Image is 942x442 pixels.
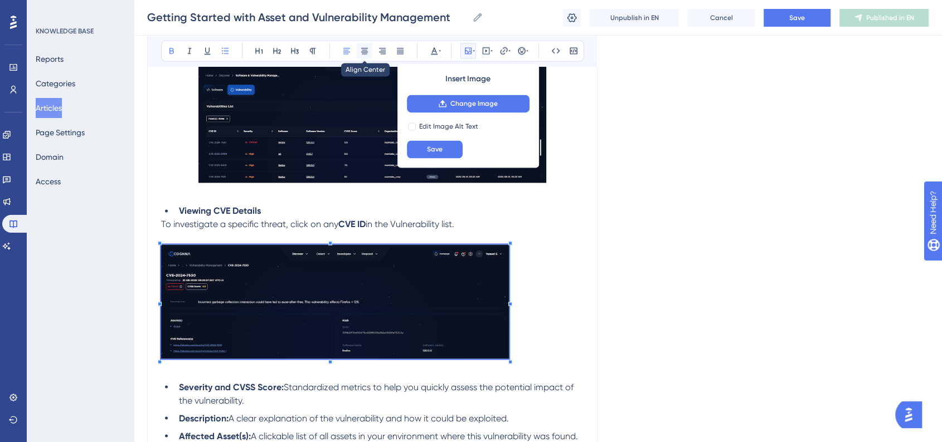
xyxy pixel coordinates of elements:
span: Save [427,145,443,154]
span: Save [789,13,805,22]
button: Cancel [688,9,755,27]
span: A clickable list of all assets in your environment where this vulnerability was found. [251,430,578,441]
input: Article Name [147,9,468,25]
span: Cancel [710,13,733,22]
span: in the Vulnerability list. [366,219,454,229]
button: Reports [36,49,64,69]
span: Need Help? [26,3,70,16]
span: Published in EN [866,13,914,22]
strong: Affected Asset(s): [179,430,251,441]
strong: CVE ID [338,219,366,229]
button: Page Settings [36,122,85,143]
strong: Description: [179,412,229,423]
iframe: UserGuiding AI Assistant Launcher [895,398,929,431]
span: Unpublish in EN [610,13,659,22]
span: Edit Image Alt Text [419,122,478,131]
span: A clear explanation of the vulnerability and how it could be exploited. [229,412,509,423]
button: Unpublish in EN [590,9,679,27]
span: Insert Image [445,72,491,86]
span: To investigate a specific threat, click on any [161,219,338,229]
div: KNOWLEDGE BASE [36,27,94,36]
button: Domain [36,147,64,167]
button: Categories [36,73,75,94]
button: Save [764,9,831,27]
span: Change Image [450,99,498,108]
strong: Viewing CVE Details [179,205,261,216]
button: Articles [36,98,62,118]
span: Standardized metrics to help you quickly assess the potential impact of the vulnerability. [179,381,576,405]
strong: Severity and CVSS Score: [179,381,284,392]
button: Published in EN [839,9,929,27]
button: Save [407,140,463,158]
button: Change Image [407,95,530,112]
button: Access [36,171,61,191]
